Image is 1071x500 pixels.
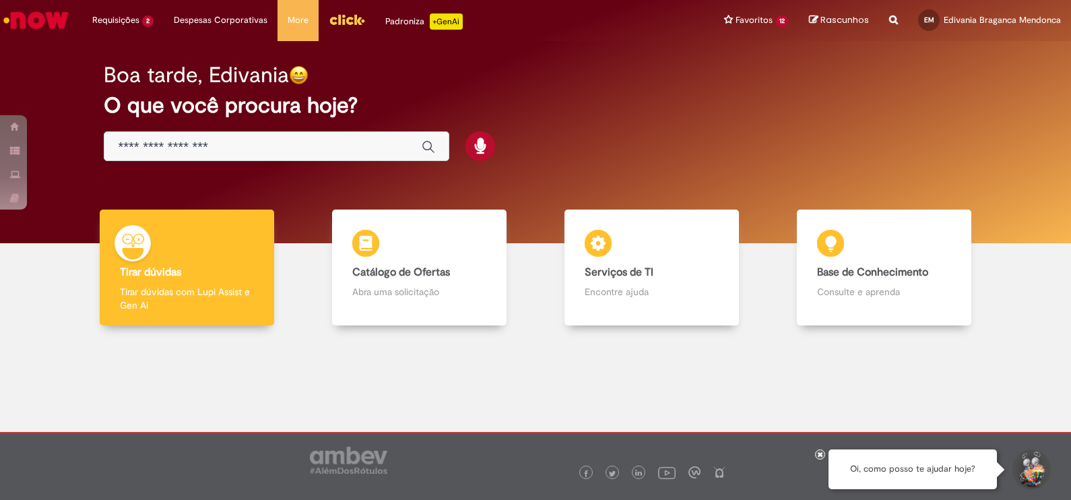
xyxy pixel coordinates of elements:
span: Despesas Corporativas [174,13,267,27]
p: Encontre ajuda [585,285,719,299]
b: Base de Conhecimento [817,265,928,279]
img: logo_footer_naosei.png [713,466,725,478]
span: Requisições [92,13,139,27]
div: Oi, como posso te ajudar hoje? [829,449,997,489]
p: +GenAi [430,13,463,30]
span: 2 [142,15,154,27]
span: Favoritos [736,13,773,27]
span: More [288,13,309,27]
img: logo_footer_facebook.png [583,470,589,477]
img: logo_footer_ambev_rotulo_gray.png [310,447,387,474]
img: happy-face.png [289,65,309,85]
img: logo_footer_linkedin.png [635,470,642,478]
img: logo_footer_workplace.png [688,466,701,478]
h2: O que você procura hoje? [104,94,967,117]
b: Catálogo de Ofertas [352,265,450,279]
span: Edivania Braganca Mendonca [944,14,1061,26]
a: Tirar dúvidas Tirar dúvidas com Lupi Assist e Gen Ai [71,210,303,326]
a: Catálogo de Ofertas Abra uma solicitação [303,210,535,326]
img: click_logo_yellow_360x200.png [329,9,365,30]
a: Serviços de TI Encontre ajuda [535,210,768,326]
span: Rascunhos [820,13,869,26]
img: logo_footer_twitter.png [609,470,616,477]
b: Serviços de TI [585,265,653,279]
div: Padroniza [385,13,463,30]
p: Consulte e aprenda [817,285,952,299]
p: Tirar dúvidas com Lupi Assist e Gen Ai [120,285,255,312]
b: Tirar dúvidas [120,265,181,279]
span: EM [924,15,934,24]
img: logo_footer_youtube.png [658,464,676,481]
p: Abra uma solicitação [352,285,487,299]
h2: Boa tarde, Edivania [104,63,289,87]
span: 12 [775,15,789,27]
button: Iniciar Conversa de Suporte [1010,449,1051,490]
a: Base de Conhecimento Consulte e aprenda [768,210,1000,326]
img: ServiceNow [1,7,71,34]
a: Rascunhos [809,14,869,27]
